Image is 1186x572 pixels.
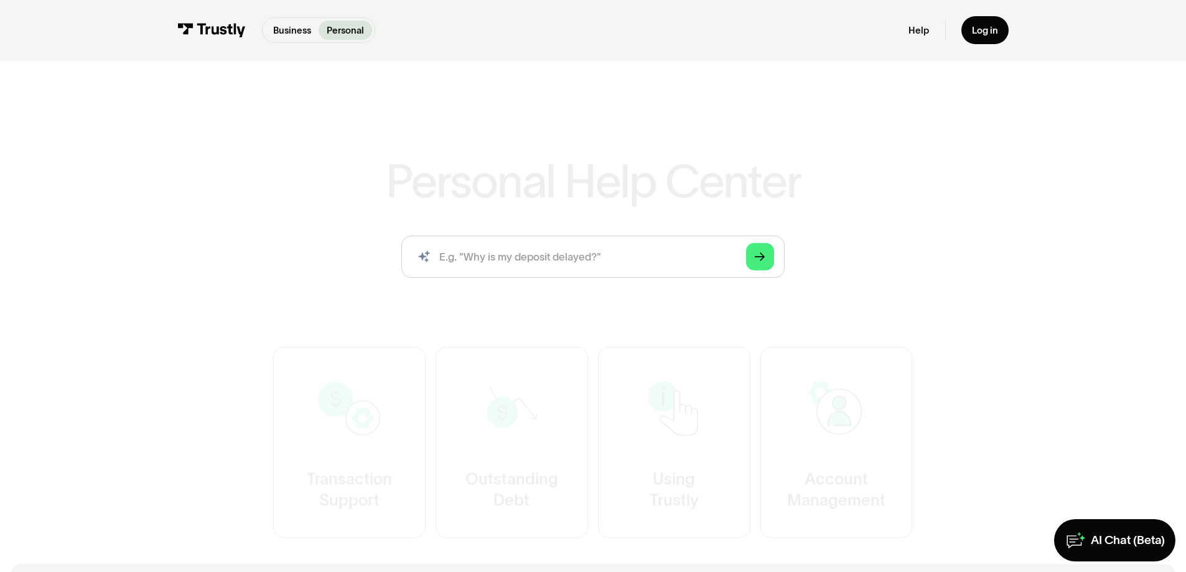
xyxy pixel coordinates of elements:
[1091,533,1165,548] div: AI Chat (Beta)
[386,158,800,204] h1: Personal Help Center
[787,469,885,511] div: Account Management
[307,469,392,511] div: Transaction Support
[908,24,929,36] a: Help
[972,24,998,36] div: Log in
[401,236,784,278] form: Search
[598,347,750,538] a: UsingTrustly
[465,469,558,511] div: Outstanding Debt
[401,236,784,278] input: search
[436,347,588,538] a: OutstandingDebt
[961,16,1009,44] a: Log in
[177,23,246,37] img: Trustly Logo
[319,21,371,40] a: Personal
[273,24,311,37] p: Business
[273,347,426,538] a: TransactionSupport
[265,21,319,40] a: Business
[1054,519,1175,561] a: AI Chat (Beta)
[650,469,699,511] div: Using Trustly
[760,347,913,538] a: AccountManagement
[327,24,364,37] p: Personal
